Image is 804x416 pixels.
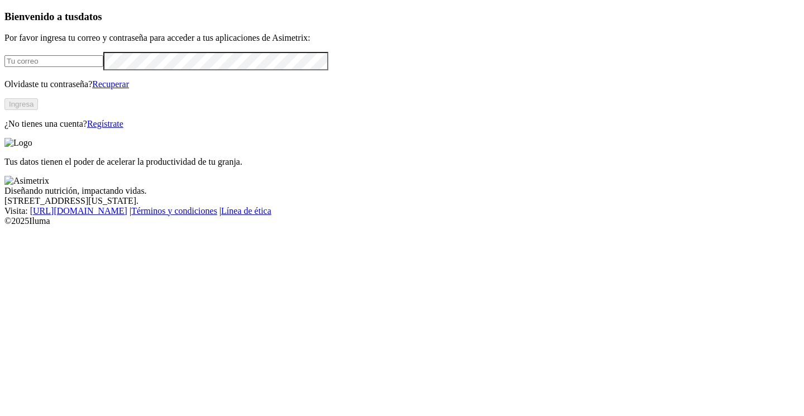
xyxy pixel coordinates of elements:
p: Tus datos tienen el poder de acelerar la productividad de tu granja. [4,157,800,167]
a: Línea de ética [221,206,271,216]
div: Diseñando nutrición, impactando vidas. [4,186,800,196]
div: [STREET_ADDRESS][US_STATE]. [4,196,800,206]
p: ¿No tienes una cuenta? [4,119,800,129]
div: © 2025 Iluma [4,216,800,226]
p: Por favor ingresa tu correo y contraseña para acceder a tus aplicaciones de Asimetrix: [4,33,800,43]
span: datos [78,11,102,22]
img: Asimetrix [4,176,49,186]
button: Ingresa [4,98,38,110]
a: Términos y condiciones [131,206,217,216]
a: Regístrate [87,119,123,128]
a: Recuperar [92,79,129,89]
p: Olvidaste tu contraseña? [4,79,800,89]
img: Logo [4,138,32,148]
input: Tu correo [4,55,103,67]
h3: Bienvenido a tus [4,11,800,23]
a: [URL][DOMAIN_NAME] [30,206,127,216]
div: Visita : | | [4,206,800,216]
